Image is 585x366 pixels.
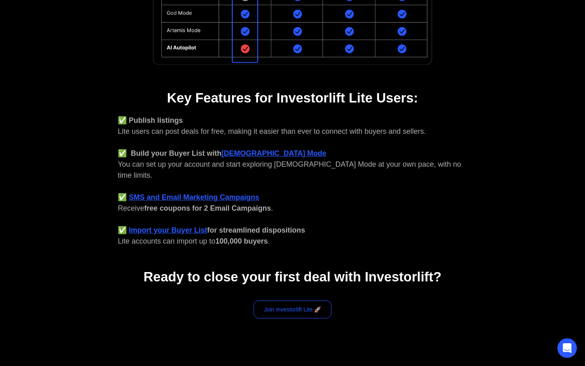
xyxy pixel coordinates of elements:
div: Open Intercom Messenger [557,338,577,358]
div: Lite users can post deals for free, making it easier than ever to connect with buyers and sellers... [118,115,467,247]
strong: ✅ Publish listings [118,116,183,124]
a: Join Investorlift Lite 🚀 [253,301,332,318]
strong: free coupons for 2 Email Campaigns [144,204,271,212]
strong: Key Features for Investorlift Lite Users: [167,90,418,105]
a: [DEMOGRAPHIC_DATA] Mode [221,149,326,157]
strong: ✅ [118,193,127,201]
a: Import your Buyer List [129,226,207,234]
strong: Ready to close your first deal with Investorlift? [143,269,441,284]
strong: ✅ Build your Buyer List with [118,149,221,157]
strong: for streamlined dispositions [207,226,305,234]
strong: 100,000 buyers [215,237,268,245]
a: SMS and Email Marketing Campaigns [129,193,259,201]
strong: ✅ [118,226,127,234]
